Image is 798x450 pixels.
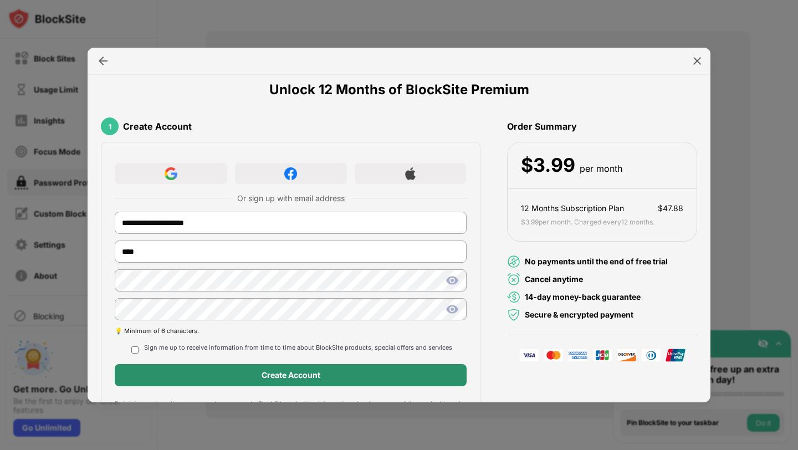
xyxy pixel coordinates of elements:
[580,161,622,177] div: per month
[165,167,177,180] img: google-icon.png
[237,193,345,203] div: Or sign up with email address
[262,371,320,380] div: Create Account
[617,349,637,362] img: discover-card.svg
[507,290,520,304] img: money-back.svg
[525,309,633,321] div: Secure & encrypted payment
[269,81,529,98] div: Unlock 12 Months of BlockSite Premium
[521,202,624,214] div: 12 Months Subscription Plan
[525,273,583,285] div: Cancel anytime
[507,308,520,321] img: secured-payment-green.svg
[521,217,654,228] div: $ 3.99 per month. Charged every 12 months .
[115,400,467,423] div: By joining and creating an account, you agree to BlockSite collecting information about your use ...
[641,349,661,362] img: diner-clabs-card.svg
[123,121,192,132] div: Create Account
[525,255,668,268] div: No payments until the end of free trial
[284,167,297,180] img: facebook-icon.png
[101,117,119,135] div: 1
[446,303,459,316] img: show-password.svg
[507,111,697,142] div: Order Summary
[544,349,564,362] img: master-card.svg
[658,202,683,214] div: $ 47.88
[446,274,459,287] img: show-password.svg
[521,154,575,177] div: $ 3.99
[115,327,467,335] div: 💡 Minimum of 6 characters.
[592,349,612,362] img: jcb-card.svg
[519,349,539,362] img: visa-card.svg
[568,349,588,362] img: american-express-card.svg
[507,273,520,286] img: cancel-anytime-green.svg
[144,344,452,355] div: Sign me up to receive information from time to time about BlockSite products, special offers and ...
[525,291,641,303] div: 14-day money-back guarantee
[666,349,686,362] img: union-pay-card.svg
[404,167,417,180] img: apple-icon.png
[507,255,520,268] img: no-payment.svg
